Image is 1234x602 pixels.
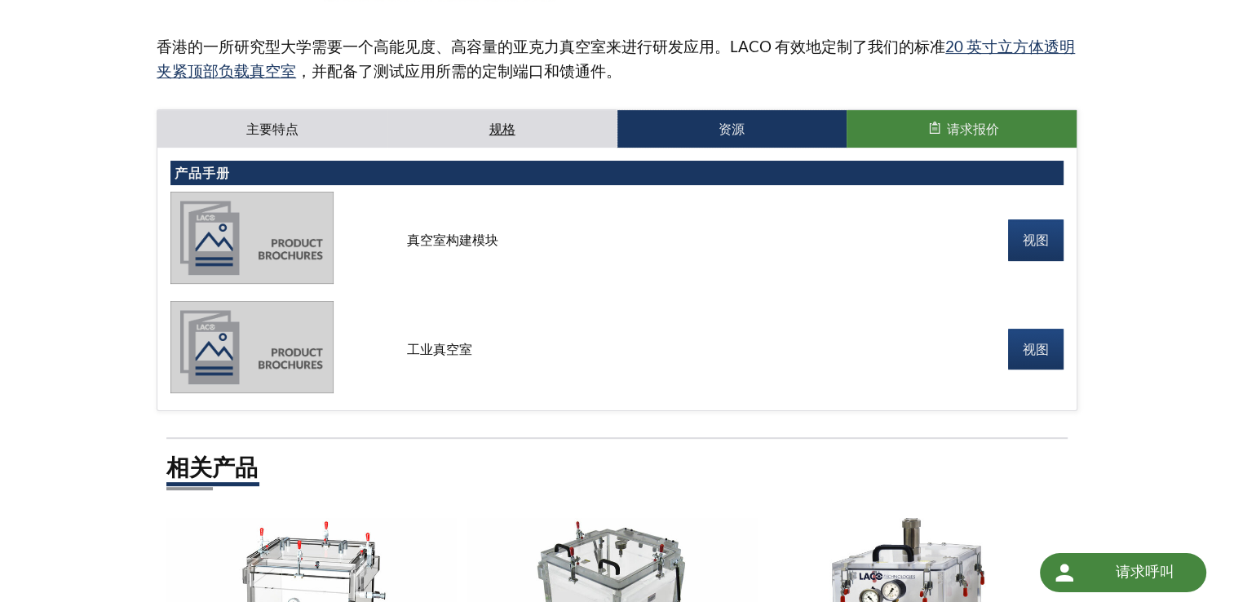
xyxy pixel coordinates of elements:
[1040,553,1206,592] div: Request a Call
[170,192,334,283] img: product_brochures-81b49242bb8394b31c113ade466a77c846893fb1009a796a1a03a1a1c57cbc37.jpg
[1051,560,1077,586] img: 圆形按钮
[947,121,999,136] span: 请求报价
[617,110,847,148] a: 资源
[847,110,1077,148] button: 请求报价
[157,110,387,148] a: 主要特点
[1008,219,1064,260] a: 视图
[175,165,1059,182] h4: 产品手册
[157,34,1077,83] p: 香港的一所研究型大学需要一个高能见度、高容量的亚克力真空室来进行研发应用。LACO 有效地定制了我们的标准 ，并配备了测试应用所需的定制端口和馈通件。
[1099,553,1190,591] div: 请求呼叫
[387,110,617,148] a: 规格
[394,231,840,249] div: 真空室构建模块
[170,301,334,392] img: product_brochures-81b49242bb8394b31c113ade466a77c846893fb1009a796a1a03a1a1c57cbc37.jpg
[1008,329,1064,370] a: 视图
[166,452,1068,482] h2: 相关产品
[394,340,840,358] div: 工业真空室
